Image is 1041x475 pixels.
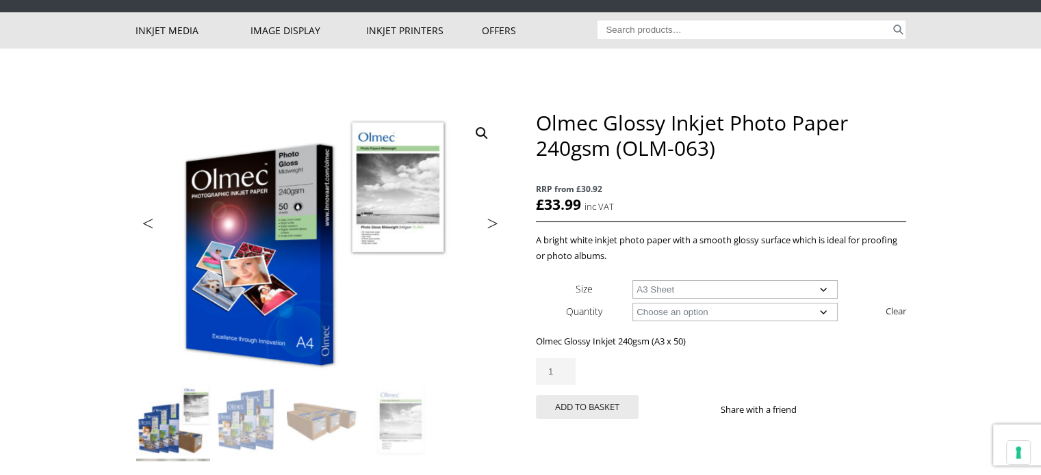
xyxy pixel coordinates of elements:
[536,110,905,161] h1: Olmec Glossy Inkjet Photo Paper 240gsm (OLM-063)
[536,358,576,385] input: Product quantity
[1007,441,1030,464] button: Your consent preferences for tracking technologies
[536,181,905,197] span: RRP from £30.92
[597,21,890,39] input: Search products…
[846,404,857,415] img: email sharing button
[890,21,906,39] button: Search
[536,195,544,214] span: £
[470,121,494,146] a: View full-screen image gallery
[721,402,813,418] p: Share with a friend
[366,12,482,49] a: Inkjet Printers
[482,12,597,49] a: Offers
[566,305,602,318] label: Quantity
[886,300,906,322] a: Clear options
[136,12,251,49] a: Inkjet Media
[536,334,905,349] p: Olmec Glossy Inkjet 240gsm (A3 x 50)
[362,383,436,457] img: Olmec Glossy Inkjet Photo Paper 240gsm (OLM-063) - Image 4
[536,232,905,264] p: A bright white inkjet photo paper with a smooth glossy surface which is ideal for proofing or pho...
[250,12,366,49] a: Image Display
[536,395,639,419] button: Add to basket
[536,195,581,214] bdi: 33.99
[576,282,593,295] label: Size
[830,404,840,415] img: twitter sharing button
[287,383,361,457] img: Olmec Glossy Inkjet Photo Paper 240gsm (OLM-063) - Image 3
[211,383,285,457] img: Olmec Glossy Inkjet Photo Paper 240gsm (OLM-063) - Image 2
[813,404,824,415] img: facebook sharing button
[136,383,210,457] img: Olmec Glossy Inkjet Photo Paper 240gsm (OLM-063)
